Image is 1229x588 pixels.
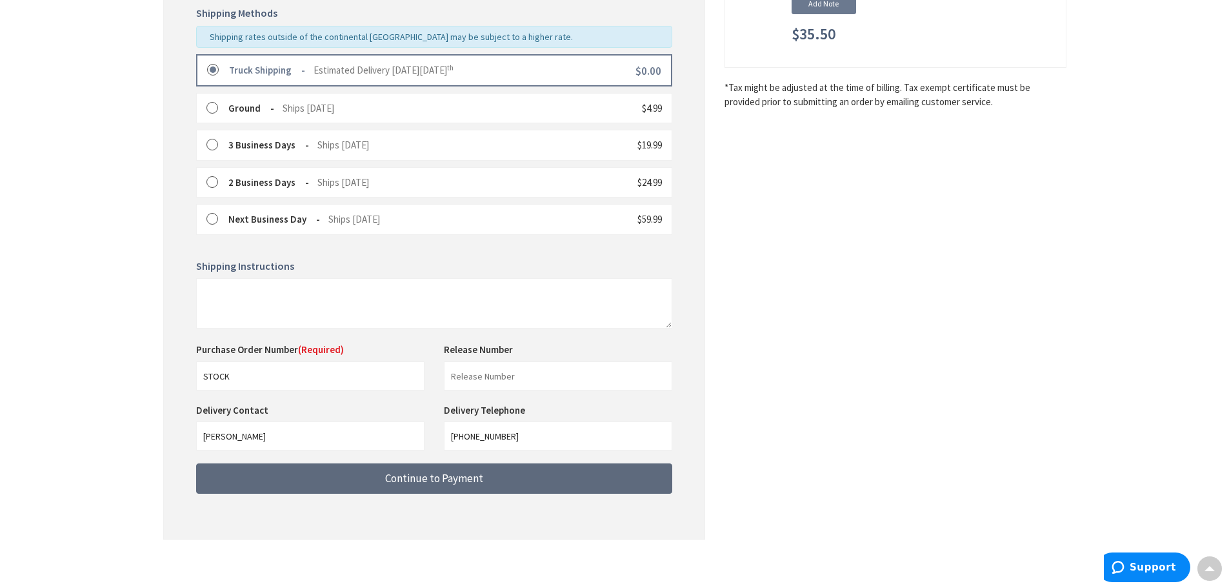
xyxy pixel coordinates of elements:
span: Estimated Delivery [DATE][DATE] [314,64,454,76]
label: Delivery Contact [196,404,272,416]
span: Ships [DATE] [328,213,380,225]
strong: 2 Business Days [228,176,309,188]
strong: Truck Shipping [229,64,305,76]
span: $59.99 [637,213,662,225]
iframe: Opens a widget where you can find more information [1104,553,1190,585]
sup: th [447,63,454,72]
span: $4.99 [642,102,662,114]
label: Release Number [444,343,513,356]
label: Purchase Order Number [196,343,344,356]
strong: 3 Business Days [228,139,309,151]
span: $19.99 [637,139,662,151]
span: $35.50 [792,26,835,43]
input: Purchase Order Number [196,361,425,390]
strong: Next Business Day [228,213,320,225]
label: Delivery Telephone [444,404,528,416]
span: Shipping rates outside of the continental [GEOGRAPHIC_DATA] may be subject to a higher rate. [210,31,573,43]
span: $24.99 [637,176,662,188]
input: Release Number [444,361,672,390]
strong: Ground [228,102,274,114]
span: $0.00 [635,64,661,78]
span: Ships [DATE] [317,176,369,188]
span: Continue to Payment [385,471,483,485]
span: Ships [DATE] [283,102,334,114]
h5: Shipping Methods [196,8,672,19]
: *Tax might be adjusted at the time of billing. Tax exempt certificate must be provided prior to s... [724,81,1066,108]
span: Ships [DATE] [317,139,369,151]
button: Continue to Payment [196,463,672,494]
span: Shipping Instructions [196,259,294,272]
span: (Required) [298,343,344,356]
